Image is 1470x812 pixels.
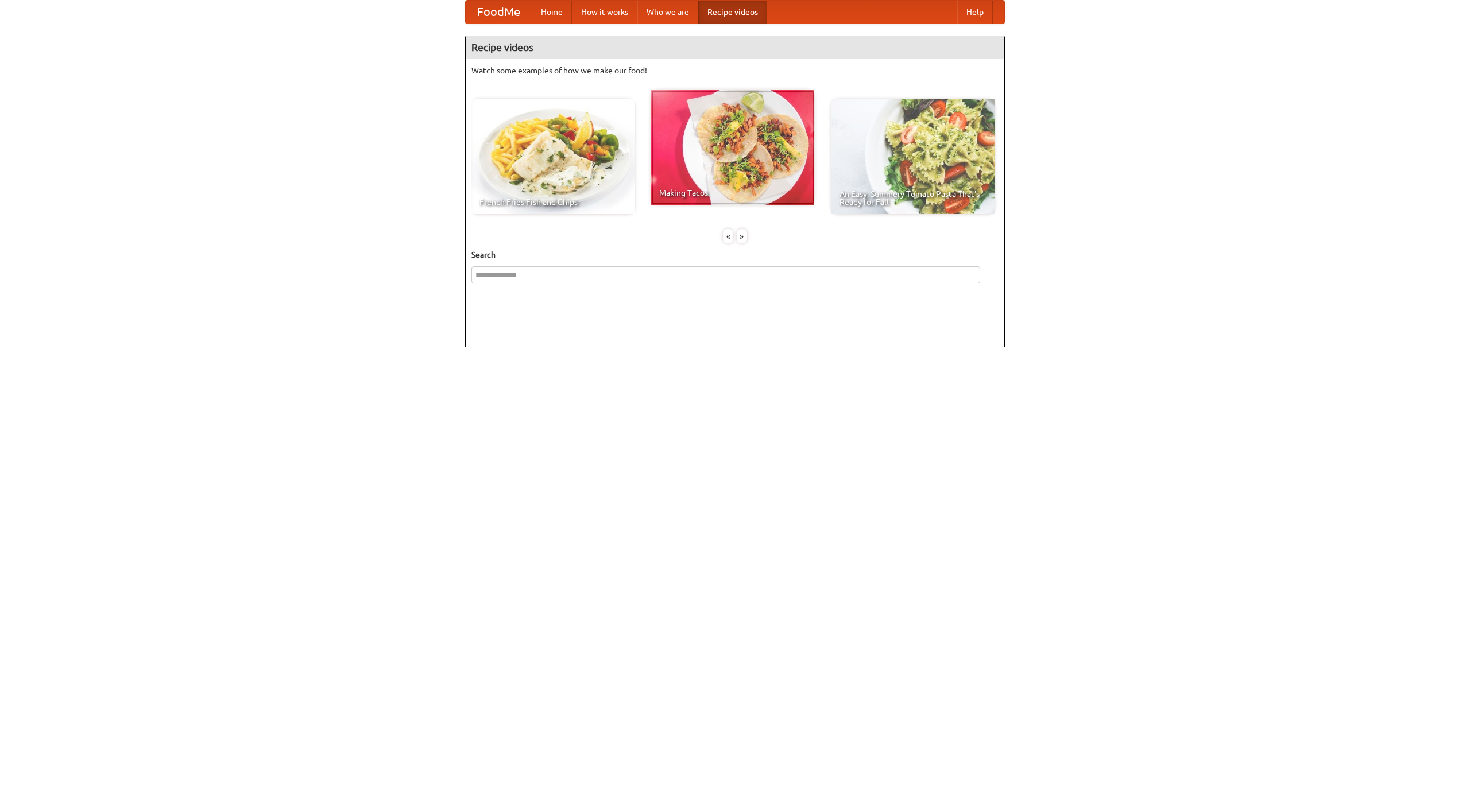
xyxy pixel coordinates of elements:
[637,1,698,24] a: Who we are
[466,1,532,24] a: FoodMe
[466,36,1004,59] h4: Recipe videos
[723,229,733,243] div: «
[471,65,999,76] p: Watch some examples of how we make our food!
[659,189,806,197] span: Making Tacos
[831,99,995,214] a: An Easy, Summery Tomato Pasta That's Ready for Fall
[957,1,993,24] a: Help
[840,190,987,206] span: An Easy, Summery Tomato Pasta That's Ready for Fall
[471,249,999,261] h5: Search
[471,99,635,214] a: French Fries Fish and Chips
[737,229,747,243] div: »
[651,90,814,205] a: Making Tacos
[532,1,572,24] a: Home
[698,1,767,24] a: Recipe videos
[479,198,626,206] span: French Fries Fish and Chips
[572,1,637,24] a: How it works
